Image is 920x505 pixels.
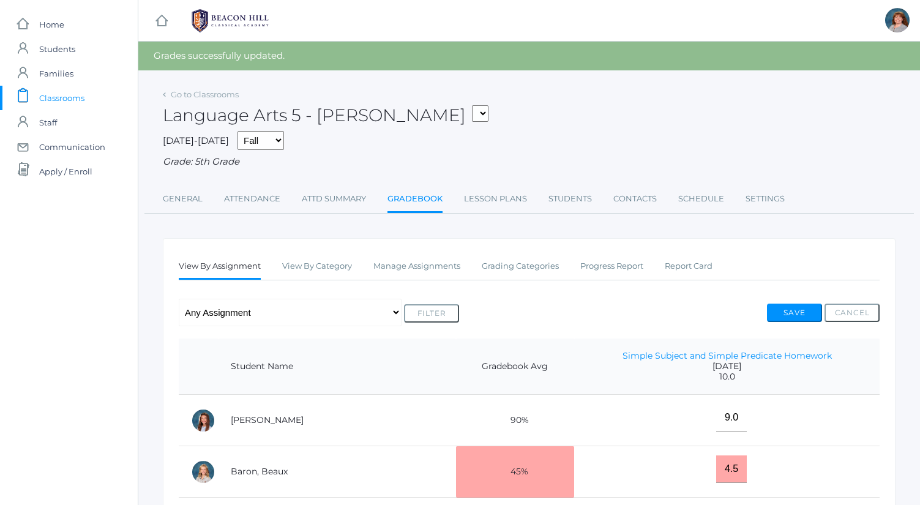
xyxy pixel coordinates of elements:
button: Save [767,304,822,322]
a: Gradebook [387,187,443,213]
a: General [163,187,203,211]
span: Staff [39,110,57,135]
span: [DATE]-[DATE] [163,135,229,146]
td: 45% [456,446,574,498]
a: Students [548,187,592,211]
a: Baron, Beaux [231,466,288,477]
a: Go to Classrooms [171,89,239,99]
a: Grading Categories [482,254,559,279]
div: Grade: 5th Grade [163,155,896,169]
span: Home [39,12,64,37]
td: 90% [456,395,574,446]
a: View By Category [282,254,352,279]
a: Report Card [665,254,712,279]
div: Grades successfully updated. [138,42,920,70]
a: Simple Subject and Simple Predicate Homework [623,350,832,361]
button: Filter [404,304,459,323]
span: [DATE] [586,361,867,372]
a: Lesson Plans [464,187,527,211]
span: Students [39,37,75,61]
img: BHCALogos-05-308ed15e86a5a0abce9b8dd61676a3503ac9727e845dece92d48e8588c001991.png [184,6,276,36]
th: Gradebook Avg [456,339,574,395]
a: Contacts [613,187,657,211]
a: [PERSON_NAME] [231,414,304,425]
th: Student Name [219,339,456,395]
a: View By Assignment [179,254,261,280]
div: Ella Arnold [191,408,215,433]
button: Cancel [825,304,880,322]
h2: Language Arts 5 - [PERSON_NAME] [163,106,488,125]
a: Attendance [224,187,280,211]
a: Manage Assignments [373,254,460,279]
a: Settings [746,187,785,211]
div: Sarah Bence [885,8,910,32]
a: Progress Report [580,254,643,279]
span: Apply / Enroll [39,159,92,184]
a: Schedule [678,187,724,211]
a: Attd Summary [302,187,366,211]
span: Families [39,61,73,86]
span: 10.0 [586,372,867,382]
span: Communication [39,135,105,159]
div: Beaux Baron [191,460,215,484]
span: Classrooms [39,86,84,110]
